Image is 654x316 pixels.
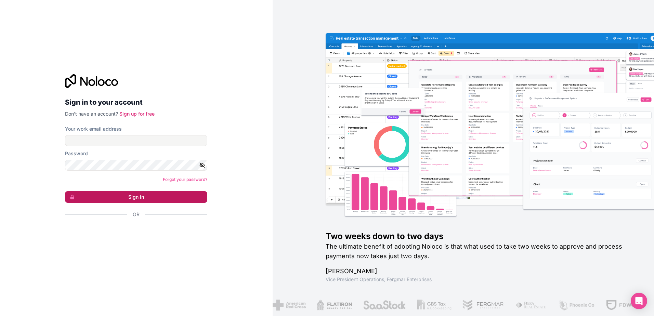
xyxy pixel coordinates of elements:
[65,150,88,157] label: Password
[163,177,207,182] a: Forgot your password?
[65,96,207,108] h2: Sign in to your account
[326,266,632,276] h1: [PERSON_NAME]
[326,231,632,242] h1: Two weeks down to two days
[65,126,122,132] label: Your work email address
[326,242,632,261] h2: The ultimate benefit of adopting Noloco is that what used to take two weeks to approve and proces...
[315,300,351,311] img: /assets/flatiron-C8eUkumj.png
[133,211,140,218] span: Or
[631,293,647,309] div: Open Intercom Messenger
[514,300,546,311] img: /assets/fiera-fwj2N5v4.png
[271,300,304,311] img: /assets/american-red-cross-BAupjrZR.png
[605,300,645,311] img: /assets/fdworks-Bi04fVtw.png
[557,300,594,311] img: /assets/phoenix-BREaitsQ.png
[65,111,118,117] span: Don't have an account?
[362,300,405,311] img: /assets/saastock-C6Zbiodz.png
[416,300,450,311] img: /assets/gbstax-C-GtDUiK.png
[461,300,503,311] img: /assets/fergmar-CudnrXN5.png
[65,191,207,203] button: Sign in
[65,135,207,146] input: Email address
[62,225,205,240] iframe: Sign in with Google Button
[326,276,632,283] h1: Vice President Operations , Fergmar Enterprises
[119,111,155,117] a: Sign up for free
[65,160,207,171] input: Password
